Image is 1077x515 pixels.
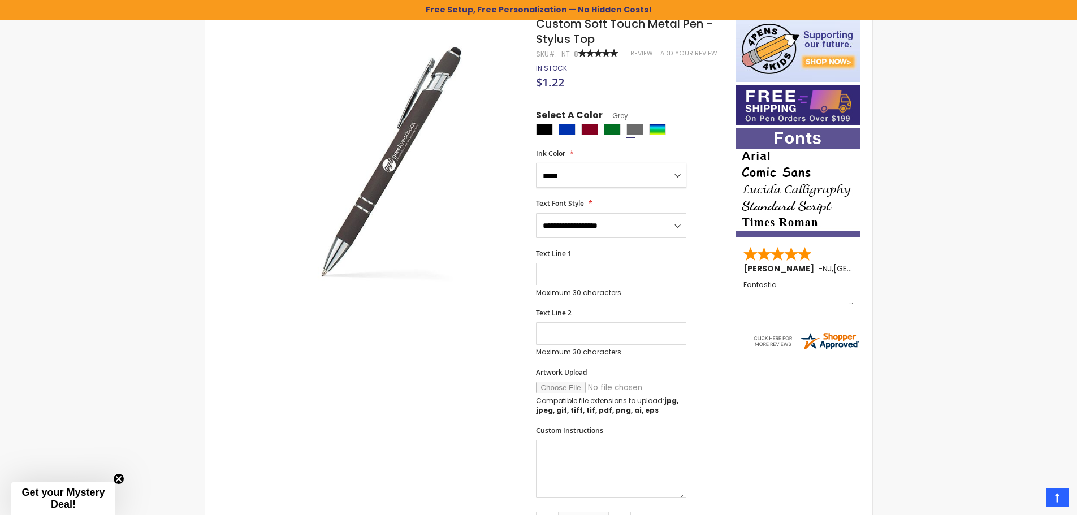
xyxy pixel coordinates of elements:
[536,426,603,435] span: Custom Instructions
[536,249,572,258] span: Text Line 1
[536,348,686,357] p: Maximum 30 characters
[630,49,653,58] span: Review
[536,367,587,377] span: Artwork Upload
[536,64,567,73] div: Availability
[578,49,618,57] div: 100%
[625,49,627,58] span: 1
[1046,488,1069,507] a: Top
[561,50,578,59] div: NT-8
[536,16,713,47] span: Custom Soft Touch Metal Pen - Stylus Top
[536,49,557,59] strong: SKU
[536,149,565,158] span: Ink Color
[743,281,853,305] div: Fantastic
[660,49,717,58] a: Add Your Review
[752,344,860,353] a: 4pens.com certificate URL
[536,288,686,297] p: Maximum 30 characters
[736,128,860,237] img: font-personalization-examples
[536,396,686,414] p: Compatible file extensions to upload:
[536,75,564,90] span: $1.22
[626,124,643,135] div: Grey
[536,63,567,73] span: In stock
[736,16,860,82] img: 4pens 4 kids
[581,124,598,135] div: Burgundy
[536,124,553,135] div: Black
[625,49,655,58] a: 1 Review
[113,473,124,484] button: Close teaser
[536,308,572,318] span: Text Line 2
[263,33,521,291] img: regal_rubber_grey_1.jpg
[649,124,666,135] div: Assorted
[823,263,832,274] span: NJ
[11,482,115,515] div: Get your Mystery Deal!Close teaser
[752,331,860,351] img: 4pens.com widget logo
[743,263,818,274] span: [PERSON_NAME]
[536,109,603,124] span: Select A Color
[559,124,576,135] div: Blue
[833,263,916,274] span: [GEOGRAPHIC_DATA]
[603,111,628,120] span: Grey
[536,198,584,208] span: Text Font Style
[818,263,916,274] span: - ,
[536,396,678,414] strong: jpg, jpeg, gif, tiff, tif, pdf, png, ai, eps
[604,124,621,135] div: Green
[21,487,105,510] span: Get your Mystery Deal!
[736,85,860,125] img: Free shipping on orders over $199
